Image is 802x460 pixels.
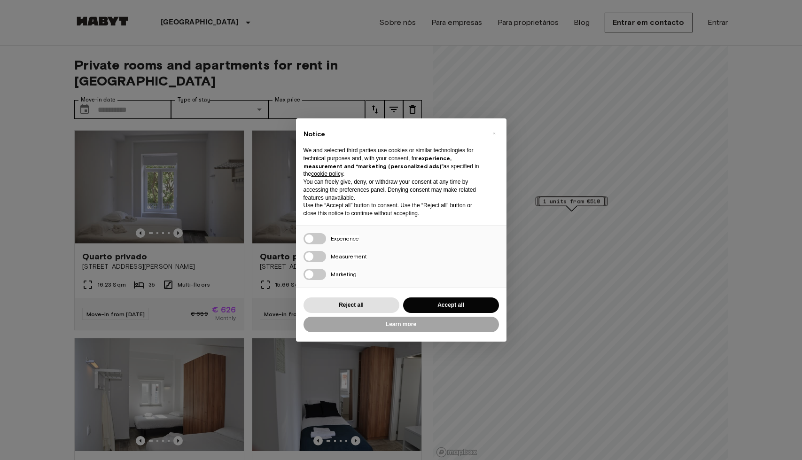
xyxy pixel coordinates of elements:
a: cookie policy [311,171,343,177]
button: Close this notice [487,126,502,141]
p: You can freely give, deny, or withdraw your consent at any time by accessing the preferences pane... [304,178,484,202]
span: × [492,128,496,139]
p: Use the “Accept all” button to consent. Use the “Reject all” button or close this notice to conti... [304,202,484,218]
strong: experience, measurement and “marketing (personalized ads)” [304,155,452,170]
h2: Notice [304,130,484,139]
button: Learn more [304,317,499,332]
span: Experience [331,235,359,242]
button: Reject all [304,297,399,313]
button: Accept all [403,297,499,313]
span: Measurement [331,253,367,260]
p: We and selected third parties use cookies or similar technologies for technical purposes and, wit... [304,147,484,178]
span: Marketing [331,271,357,278]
